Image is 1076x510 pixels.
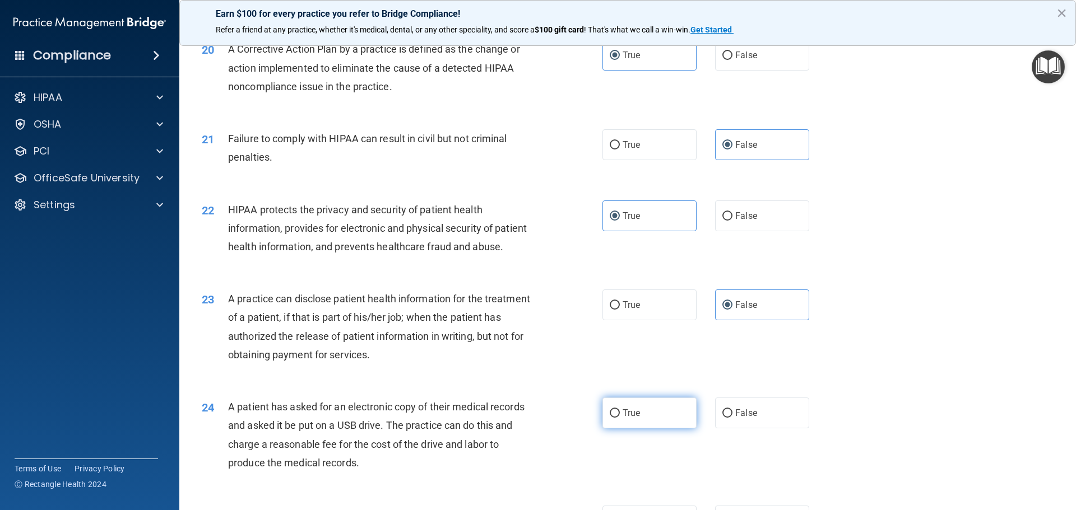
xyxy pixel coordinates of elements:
span: 22 [202,204,214,217]
input: False [722,301,732,310]
span: False [735,408,757,418]
a: OSHA [13,118,163,131]
strong: $100 gift card [535,25,584,34]
button: Close [1056,4,1067,22]
input: True [610,409,620,418]
input: False [722,212,732,221]
a: OfficeSafe University [13,171,163,185]
span: 23 [202,293,214,306]
span: A patient has asked for an electronic copy of their medical records and asked it be put on a USB ... [228,401,525,469]
input: True [610,301,620,310]
span: A Corrective Action Plan by a practice is defined as the change or action implemented to eliminat... [228,43,520,92]
span: 21 [202,133,214,146]
span: True [623,139,640,150]
input: True [610,52,620,60]
input: True [610,212,620,221]
span: 20 [202,43,214,57]
span: 24 [202,401,214,414]
a: Privacy Policy [75,463,125,474]
p: PCI [34,144,49,158]
input: True [610,141,620,149]
iframe: Drift Widget Chat Controller [882,431,1063,475]
a: Settings [13,198,163,212]
p: Earn $100 for every practice you refer to Bridge Compliance! [216,8,1040,19]
strong: Get Started [690,25,732,34]
span: ! That's what we call a win-win. [584,25,690,34]
span: HIPAA protects the privacy and security of patient health information, provides for electronic an... [228,204,527,252]
span: Refer a friend at any practice, whether it's medical, dental, or any other speciality, and score a [216,25,535,34]
input: False [722,141,732,149]
input: False [722,52,732,60]
span: False [735,210,757,221]
a: HIPAA [13,91,163,104]
span: True [623,300,640,310]
span: True [623,408,640,418]
span: A practice can disclose patient health information for the treatment of a patient, if that is par... [228,293,530,361]
h4: Compliance [33,48,111,63]
p: OfficeSafe University [34,171,140,185]
p: HIPAA [34,91,62,104]
span: False [735,300,757,310]
img: PMB logo [13,12,166,34]
input: False [722,409,732,418]
button: Open Resource Center [1032,50,1065,83]
p: Settings [34,198,75,212]
span: True [623,50,640,60]
span: False [735,139,757,150]
a: PCI [13,144,163,158]
a: Get Started [690,25,734,34]
a: Terms of Use [15,463,61,474]
span: Failure to comply with HIPAA can result in civil but not criminal penalties. [228,133,507,163]
span: True [623,210,640,221]
p: OSHA [34,118,62,131]
span: Ⓒ Rectangle Health 2024 [15,479,106,490]
span: False [735,50,757,60]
